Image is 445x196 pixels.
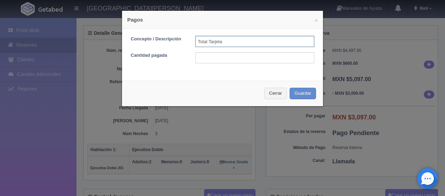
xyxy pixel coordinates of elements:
[264,88,287,99] button: Cerrar
[290,88,316,99] button: Guardar
[127,16,318,23] h4: Pagos
[126,36,190,42] label: Concepto / Descripción
[126,52,190,59] label: Cantidad pagada
[315,18,318,23] button: ×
